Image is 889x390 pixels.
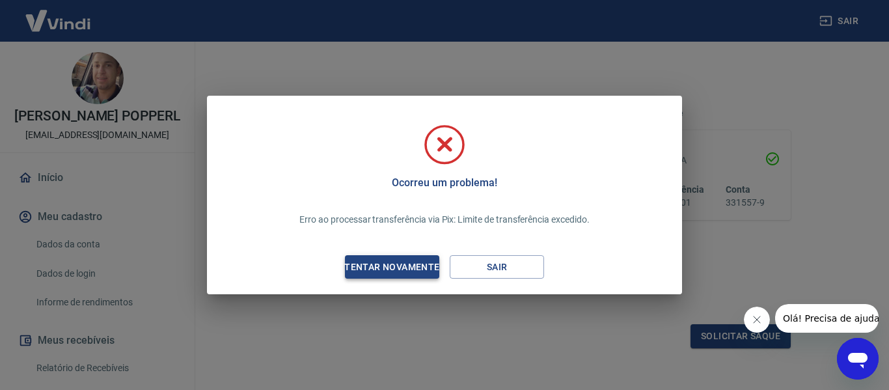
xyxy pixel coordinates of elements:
iframe: Mensagem da empresa [775,304,879,333]
p: Erro ao processar transferência via Pix: Limite de transferência excedido. [299,213,589,227]
h5: Ocorreu um problema! [392,176,497,189]
iframe: Fechar mensagem [744,307,770,333]
button: Tentar novamente [345,255,439,279]
div: Tentar novamente [329,259,455,275]
button: Sair [450,255,544,279]
span: Olá! Precisa de ajuda? [8,9,109,20]
iframe: Botão para abrir a janela de mensagens [837,338,879,380]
